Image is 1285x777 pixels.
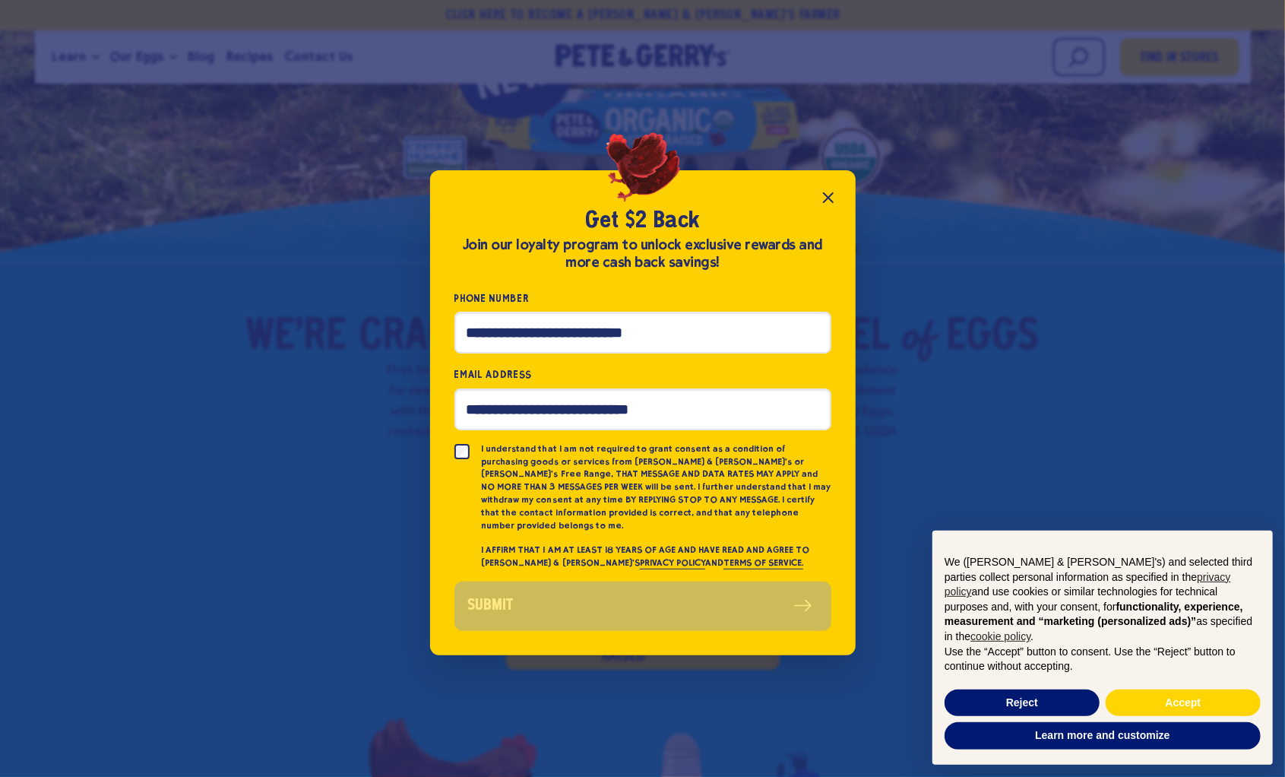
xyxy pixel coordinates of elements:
[482,544,831,569] p: I AFFIRM THAT I AM AT LEAST 18 YEARS OF AGE AND HAVE READ AND AGREE TO [PERSON_NAME] & [PERSON_NA...
[482,442,831,532] p: I understand that I am not required to grant consent as a condition of purchasing goods or servic...
[454,236,831,271] div: Join our loyalty program to unlock exclusive rewards and more cash back savings!
[920,519,1285,777] div: Notice
[454,582,831,631] button: Submit
[454,290,831,307] label: Phone Number
[723,557,803,569] a: TERMS OF SERVICE.
[1106,690,1261,717] button: Accept
[945,555,1261,645] p: We ([PERSON_NAME] & [PERSON_NAME]'s) and selected third parties collect personal information as s...
[945,690,1100,717] button: Reject
[945,722,1261,750] button: Learn more and customize
[945,645,1261,674] p: Use the “Accept” button to consent. Use the “Reject” button to continue without accepting.
[813,182,843,213] button: Close popup
[454,207,831,236] h2: Get $2 Back
[640,557,705,569] a: PRIVACY POLICY
[970,630,1030,642] a: cookie policy
[454,444,470,459] input: I understand that I am not required to grant consent as a condition of purchasing goods or servic...
[454,366,831,383] label: Email Address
